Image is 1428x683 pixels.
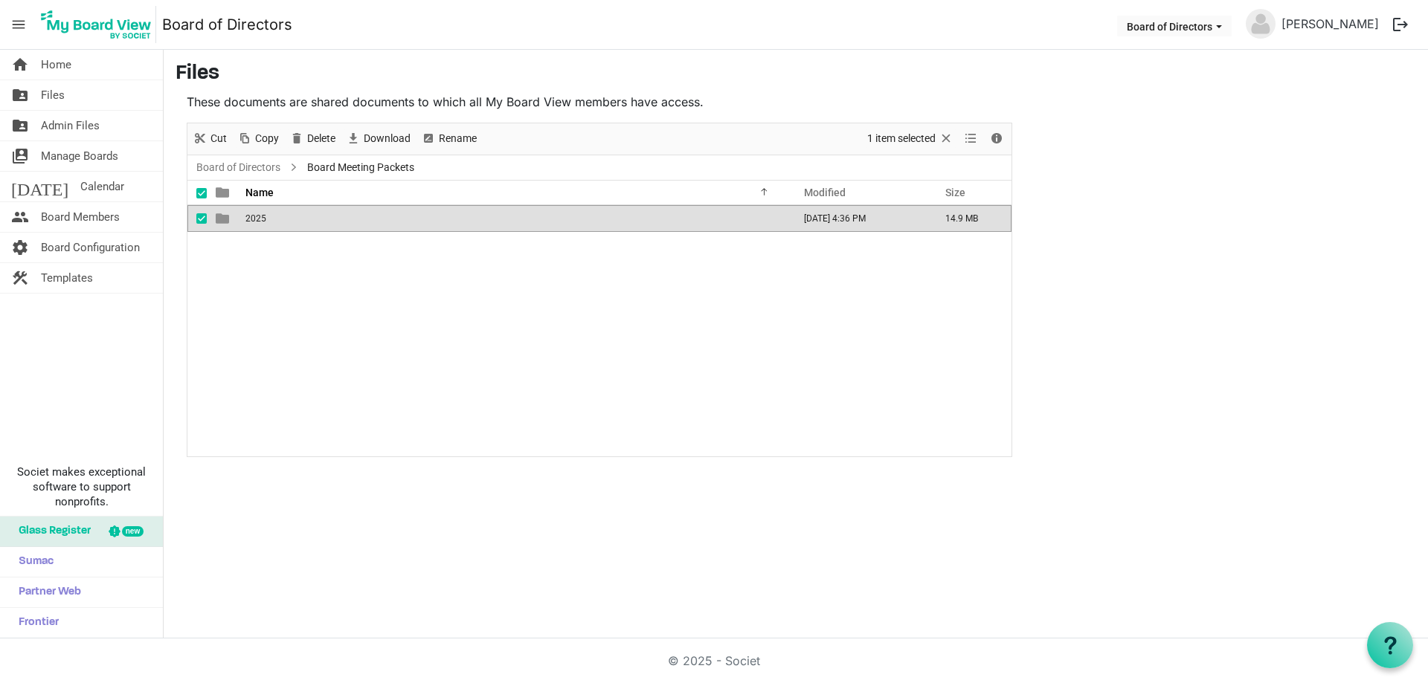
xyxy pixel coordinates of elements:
[11,517,91,546] span: Glass Register
[41,50,71,80] span: Home
[36,6,162,43] a: My Board View Logo
[41,233,140,262] span: Board Configuration
[187,205,207,232] td: checkbox
[945,187,965,198] span: Size
[866,129,937,148] span: 1 item selected
[41,80,65,110] span: Files
[245,187,274,198] span: Name
[1117,16,1232,36] button: Board of Directors dropdownbutton
[306,129,337,148] span: Delete
[241,205,788,232] td: 2025 is template cell column header Name
[419,129,480,148] button: Rename
[187,93,1012,111] p: These documents are shared documents to which all My Board View members have access.
[11,547,54,577] span: Sumac
[245,213,266,224] span: 2025
[41,141,118,171] span: Manage Boards
[207,205,241,232] td: is template cell column header type
[1276,9,1385,39] a: [PERSON_NAME]
[344,129,414,148] button: Download
[162,10,292,39] a: Board of Directors
[41,202,120,232] span: Board Members
[287,129,338,148] button: Delete
[41,111,100,140] span: Admin Files
[1385,9,1416,40] button: logout
[862,123,959,155] div: Clear selection
[232,123,284,155] div: Copy
[11,141,29,171] span: switch_account
[1246,9,1276,39] img: no-profile-picture.svg
[788,205,930,232] td: August 22, 2025 4:36 PM column header Modified
[7,464,156,509] span: Societ makes exceptional software to support nonprofits.
[11,263,29,293] span: construction
[41,263,93,293] span: Templates
[362,129,412,148] span: Download
[193,158,283,177] a: Board of Directors
[235,129,282,148] button: Copy
[11,577,81,607] span: Partner Web
[962,129,980,148] button: View dropdownbutton
[984,123,1009,155] div: Details
[4,10,33,39] span: menu
[11,202,29,232] span: people
[80,172,124,201] span: Calendar
[416,123,482,155] div: Rename
[190,129,230,148] button: Cut
[865,129,956,148] button: Selection
[11,233,29,262] span: settings
[187,123,232,155] div: Cut
[122,526,144,537] div: new
[11,608,59,638] span: Frontier
[930,205,1011,232] td: 14.9 MB is template cell column header Size
[304,158,417,177] span: Board Meeting Packets
[36,6,156,43] img: My Board View Logo
[176,62,1416,87] h3: Files
[11,172,68,201] span: [DATE]
[209,129,228,148] span: Cut
[959,123,984,155] div: View
[254,129,280,148] span: Copy
[341,123,416,155] div: Download
[11,80,29,110] span: folder_shared
[11,50,29,80] span: home
[804,187,846,198] span: Modified
[668,653,760,668] a: © 2025 - Societ
[437,129,478,148] span: Rename
[11,111,29,140] span: folder_shared
[987,129,1007,148] button: Details
[284,123,341,155] div: Delete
